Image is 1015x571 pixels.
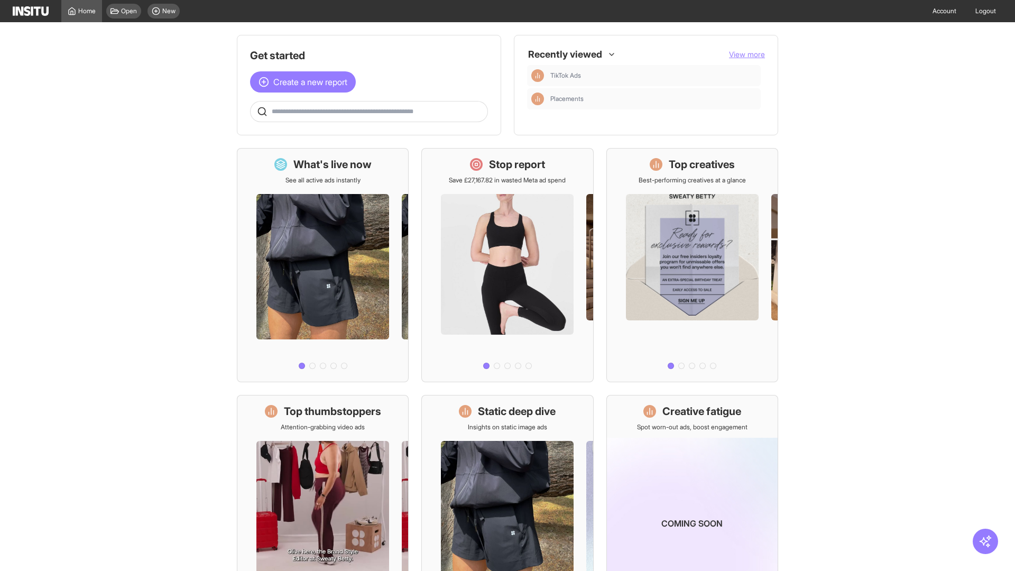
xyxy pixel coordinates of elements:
p: See all active ads instantly [285,176,361,185]
button: Create a new report [250,71,356,93]
span: View more [729,50,765,59]
span: Placements [550,95,756,103]
div: Insights [531,69,544,82]
h1: Top thumbstoppers [284,404,381,419]
p: Save £27,167.82 in wasted Meta ad spend [449,176,566,185]
span: Open [121,7,137,15]
span: Home [78,7,96,15]
img: Logo [13,6,49,16]
span: Create a new report [273,76,347,88]
h1: What's live now [293,157,372,172]
span: New [162,7,176,15]
p: Best-performing creatives at a glance [639,176,746,185]
span: Placements [550,95,584,103]
p: Insights on static image ads [468,423,547,431]
h1: Static deep dive [478,404,556,419]
p: Attention-grabbing video ads [281,423,365,431]
span: TikTok Ads [550,71,756,80]
h1: Stop report [489,157,545,172]
a: Top creativesBest-performing creatives at a glance [606,148,778,382]
h1: Top creatives [669,157,735,172]
span: TikTok Ads [550,71,581,80]
button: View more [729,49,765,60]
h1: Get started [250,48,488,63]
a: Stop reportSave £27,167.82 in wasted Meta ad spend [421,148,593,382]
div: Insights [531,93,544,105]
a: What's live nowSee all active ads instantly [237,148,409,382]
